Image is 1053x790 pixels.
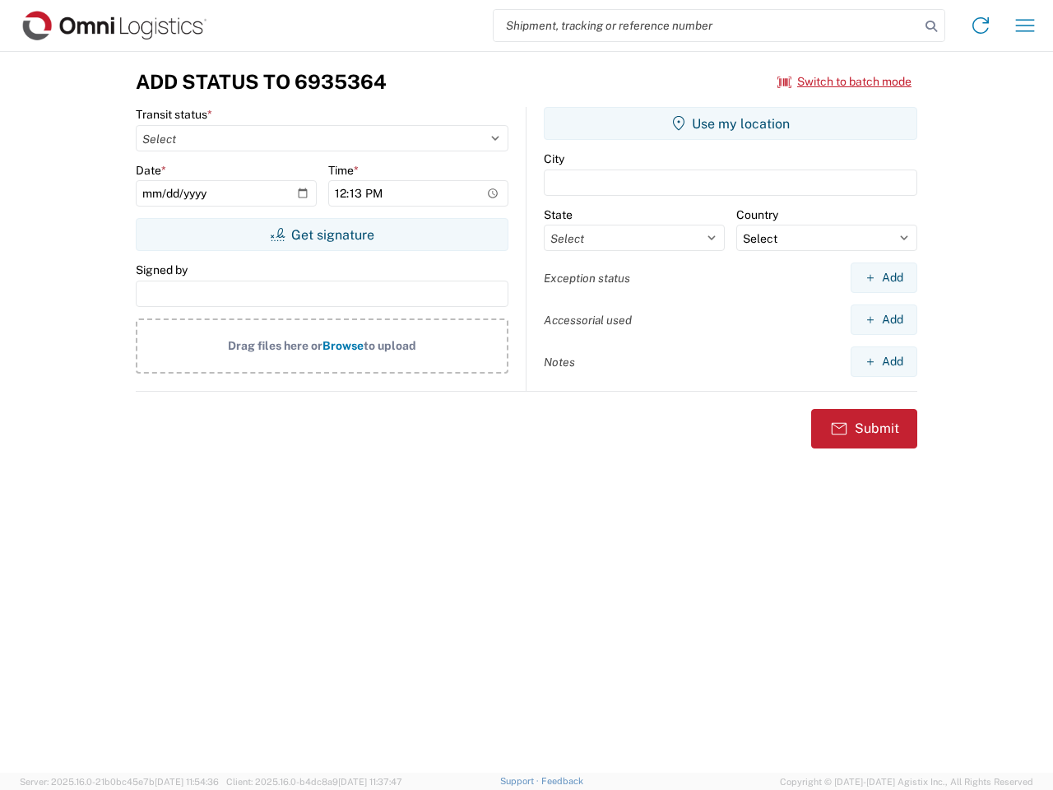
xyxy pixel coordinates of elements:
[136,263,188,277] label: Signed by
[544,313,632,328] label: Accessorial used
[322,339,364,352] span: Browse
[544,207,573,222] label: State
[736,207,778,222] label: Country
[500,776,541,786] a: Support
[155,777,219,787] span: [DATE] 11:54:36
[780,774,1033,789] span: Copyright © [DATE]-[DATE] Agistix Inc., All Rights Reserved
[136,163,166,178] label: Date
[226,777,402,787] span: Client: 2025.16.0-b4dc8a9
[541,776,583,786] a: Feedback
[544,271,630,286] label: Exception status
[851,263,917,293] button: Add
[544,355,575,369] label: Notes
[338,777,402,787] span: [DATE] 11:37:47
[544,151,564,166] label: City
[851,304,917,335] button: Add
[136,107,212,122] label: Transit status
[20,777,219,787] span: Server: 2025.16.0-21b0bc45e7b
[777,68,912,95] button: Switch to batch mode
[544,107,917,140] button: Use my location
[364,339,416,352] span: to upload
[136,218,508,251] button: Get signature
[328,163,359,178] label: Time
[136,70,387,94] h3: Add Status to 6935364
[811,409,917,448] button: Submit
[494,10,920,41] input: Shipment, tracking or reference number
[228,339,322,352] span: Drag files here or
[851,346,917,377] button: Add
